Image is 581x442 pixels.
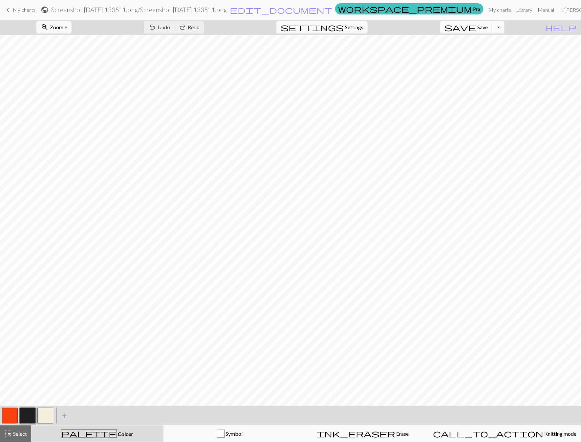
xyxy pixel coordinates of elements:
span: Knitting mode [544,431,577,437]
span: Settings [345,23,363,31]
span: workspace_premium [338,4,472,13]
button: Colour [31,426,163,442]
button: Zoom [36,21,72,33]
a: Manual [535,3,557,16]
a: My charts [486,3,514,16]
button: Erase [296,426,429,442]
a: Pro [335,3,484,14]
span: Colour [117,431,133,437]
a: Library [514,3,535,16]
span: edit_document [230,5,332,14]
button: Knitting mode [429,426,581,442]
span: zoom_in [41,23,49,32]
span: Erase [395,431,409,437]
span: add [60,411,68,420]
h2: Screenshot [DATE] 133511.png / Screenshot [DATE] 133511.png [51,6,227,13]
a: My charts [4,4,35,15]
span: highlight_alt [4,429,12,438]
span: Symbol [225,431,243,437]
span: public [41,5,49,14]
button: Save [440,21,492,33]
span: settings [281,23,344,32]
span: keyboard_arrow_left [4,5,12,14]
span: Select [12,431,27,437]
span: Zoom [50,24,63,30]
span: My charts [13,7,35,13]
button: Symbol [163,426,296,442]
span: Save [477,24,488,30]
span: ink_eraser [316,429,395,438]
i: Settings [281,23,344,31]
span: help [545,23,577,32]
span: palette [61,429,117,438]
button: SettingsSettings [276,21,368,33]
span: save [444,23,476,32]
span: call_to_action [433,429,544,438]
